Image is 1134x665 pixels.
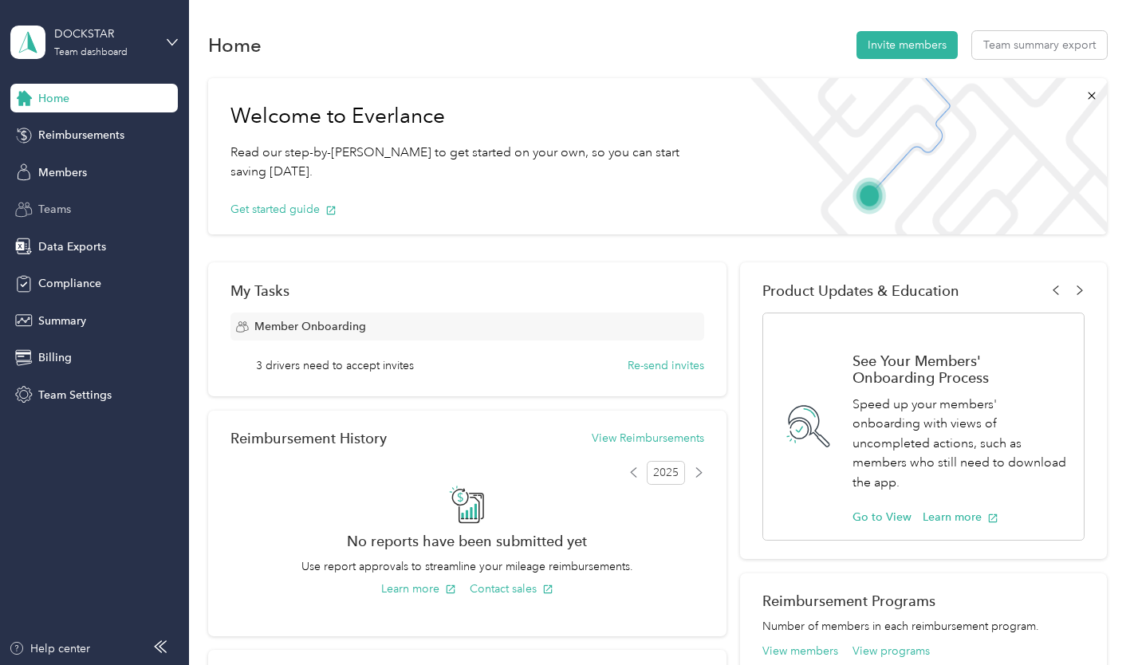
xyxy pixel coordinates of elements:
[208,37,262,53] h1: Home
[852,352,1066,386] h1: See Your Members' Onboarding Process
[1045,576,1134,665] iframe: Everlance-gr Chat Button Frame
[762,618,1084,635] p: Number of members in each reimbursement program.
[230,533,704,549] h2: No reports have been submitted yet
[38,387,112,403] span: Team Settings
[470,580,553,597] button: Contact sales
[852,395,1066,493] p: Speed up your members' onboarding with views of uncompleted actions, such as members who still ne...
[38,90,69,107] span: Home
[923,509,998,525] button: Learn more
[230,143,714,182] p: Read our step-by-[PERSON_NAME] to get started on your own, so you can start saving [DATE].
[856,31,958,59] button: Invite members
[38,127,124,144] span: Reimbursements
[647,461,685,485] span: 2025
[230,282,704,299] div: My Tasks
[38,313,86,329] span: Summary
[762,592,1084,609] h2: Reimbursement Programs
[592,430,704,447] button: View Reimbursements
[972,31,1107,59] button: Team summary export
[762,282,959,299] span: Product Updates & Education
[852,643,930,659] button: View programs
[54,26,154,42] div: DOCKSTAR
[38,164,87,181] span: Members
[762,643,838,659] button: View members
[230,430,387,447] h2: Reimbursement History
[852,509,912,525] button: Go to View
[38,275,101,292] span: Compliance
[230,558,704,575] p: Use report approvals to streamline your mileage reimbursements.
[254,318,366,335] span: Member Onboarding
[628,357,704,374] button: Re-send invites
[38,349,72,366] span: Billing
[38,238,106,255] span: Data Exports
[230,201,337,218] button: Get started guide
[230,104,714,129] h1: Welcome to Everlance
[736,78,1106,234] img: Welcome to everlance
[256,357,414,374] span: 3 drivers need to accept invites
[9,640,90,657] button: Help center
[38,201,71,218] span: Teams
[381,580,456,597] button: Learn more
[54,48,128,57] div: Team dashboard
